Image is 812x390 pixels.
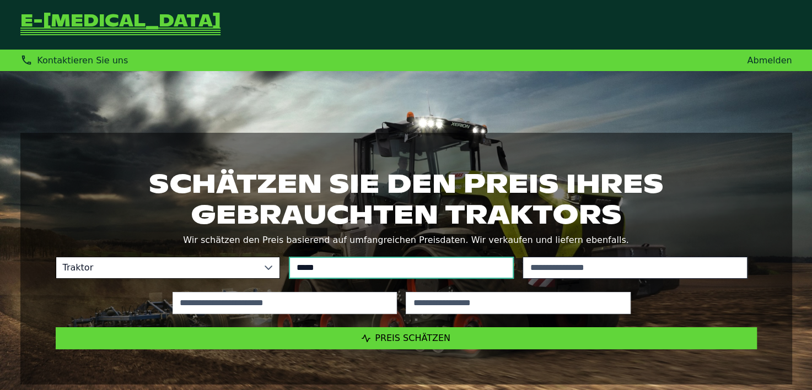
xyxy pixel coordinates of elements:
[20,54,128,67] div: Kontaktieren Sie uns
[56,257,258,278] span: Traktor
[56,168,757,230] h1: Schätzen Sie den Preis Ihres gebrauchten Traktors
[20,13,221,36] a: Zurück zur Startseite
[56,327,757,349] button: Preis schätzen
[37,55,128,66] span: Kontaktieren Sie uns
[747,55,792,66] a: Abmelden
[56,232,757,248] p: Wir schätzen den Preis basierend auf umfangreichen Preisdaten. Wir verkaufen und liefern ebenfalls.
[375,333,450,343] span: Preis schätzen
